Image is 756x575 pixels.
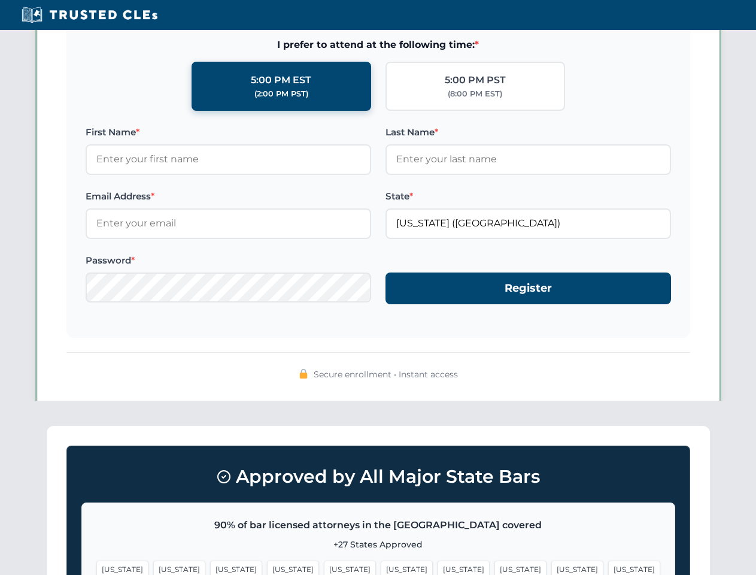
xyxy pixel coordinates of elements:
[96,517,660,533] p: 90% of bar licensed attorneys in the [GEOGRAPHIC_DATA] covered
[299,369,308,379] img: 🔒
[385,273,671,304] button: Register
[86,125,371,140] label: First Name
[18,6,161,24] img: Trusted CLEs
[385,208,671,238] input: Florida (FL)
[86,144,371,174] input: Enter your first name
[385,125,671,140] label: Last Name
[385,144,671,174] input: Enter your last name
[96,538,660,551] p: +27 States Approved
[385,189,671,204] label: State
[448,88,502,100] div: (8:00 PM EST)
[445,72,506,88] div: 5:00 PM PST
[86,208,371,238] input: Enter your email
[314,368,458,381] span: Secure enrollment • Instant access
[86,189,371,204] label: Email Address
[86,37,671,53] span: I prefer to attend at the following time:
[254,88,308,100] div: (2:00 PM PST)
[86,253,371,268] label: Password
[81,461,675,493] h3: Approved by All Major State Bars
[251,72,311,88] div: 5:00 PM EST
